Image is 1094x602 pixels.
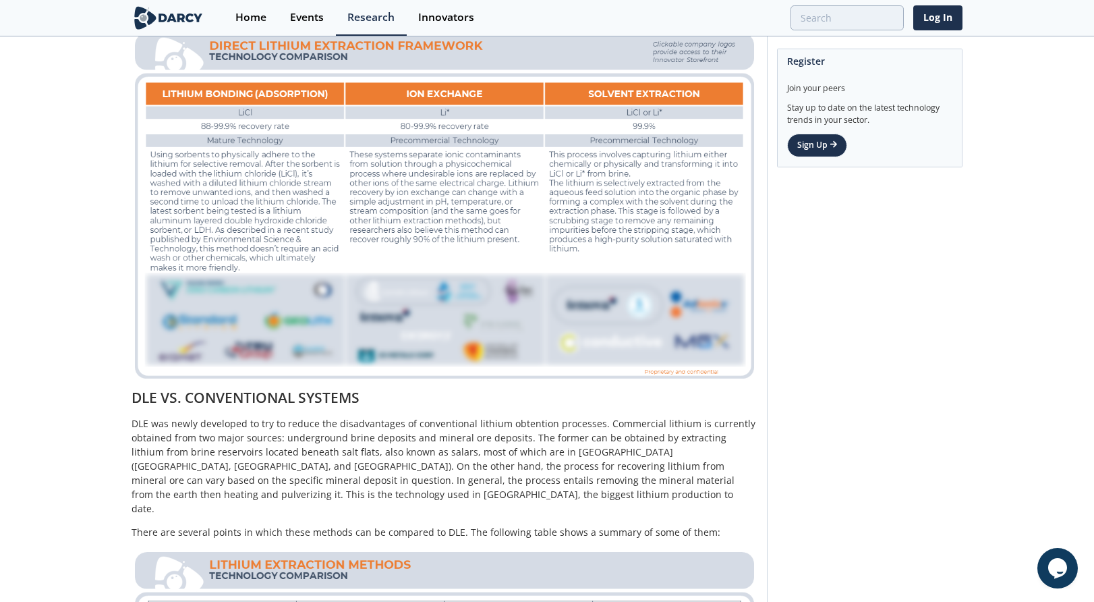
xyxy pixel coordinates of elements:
div: Research [347,12,395,23]
div: Events [290,12,324,23]
img: logo-wide.svg [132,6,205,30]
div: Register [787,49,952,73]
div: Innovators [418,12,474,23]
strong: DLE VS. CONVENTIONAL SYSTEMS [132,388,359,407]
img: Image [132,30,757,382]
div: Stay up to date on the latest technology trends in your sector. [787,94,952,126]
a: Log In [913,5,962,30]
input: Advanced Search [790,5,904,30]
p: There are several points in which these methods can be compared to DLE. The following table shows... [132,525,757,539]
p: DLE was newly developed to try to reduce the disadvantages of conventional lithium obtention proc... [132,416,757,516]
div: Home [235,12,266,23]
a: Sign Up [787,134,847,157]
iframe: chat widget [1037,548,1081,589]
div: Join your peers [787,73,952,94]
